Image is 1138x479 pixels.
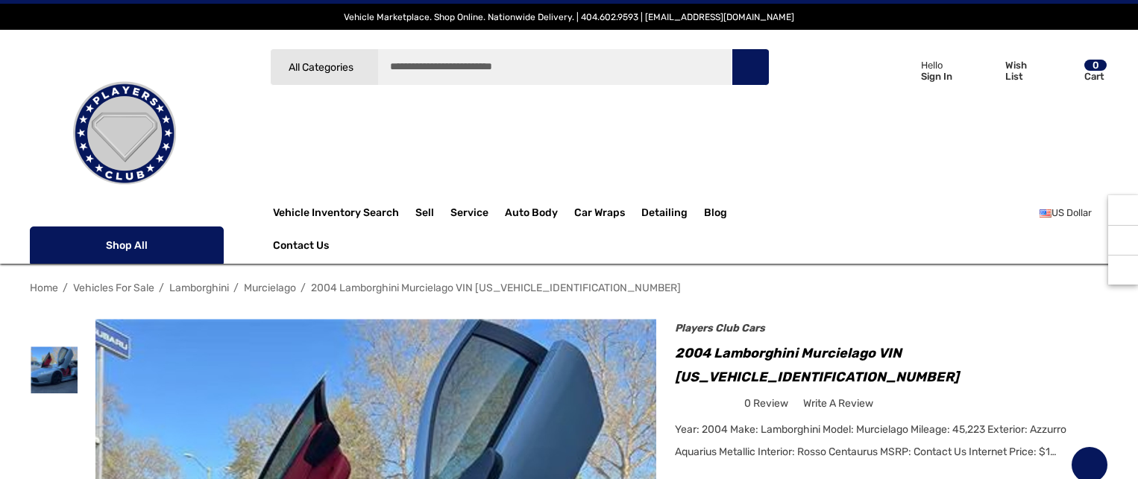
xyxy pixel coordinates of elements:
a: Contact Us [273,239,329,256]
a: 2004 Lamborghini Murcielago VIN [US_VEHICLE_IDENTIFICATION_NUMBER] [311,282,681,294]
p: Wish List [1005,60,1045,82]
a: Vehicle Inventory Search [273,206,399,223]
svg: Icon User Account [892,60,913,80]
svg: Review Your Cart [1053,60,1075,81]
a: Previous [1064,280,1085,295]
p: Shop All [30,226,224,264]
img: Players Club | Cars For Sale [50,59,199,208]
a: All Categories Icon Arrow Down Icon Arrow Up [270,48,378,86]
span: All Categories [289,61,353,74]
a: Detailing [641,198,704,228]
span: Auto Body [505,206,558,223]
svg: Icon Line [46,237,69,254]
a: Service [450,198,505,228]
a: Blog [704,206,727,223]
span: Detailing [641,206,688,223]
svg: Icon Arrow Down [356,62,367,73]
nav: Breadcrumb [30,275,1108,301]
p: 0 [1084,60,1107,71]
span: Car Wraps [574,206,625,223]
svg: Top [1108,262,1138,277]
a: Sell [415,198,450,228]
svg: Social Media [1116,232,1131,247]
span: Year: 2004 Make: Lamborghini Model: Murcielago Mileage: 45,223 Exterior: Azzurro Aquarius Metalli... [675,423,1066,458]
a: USD [1040,198,1108,228]
p: Hello [921,60,952,71]
svg: Icon Arrow Down [197,240,207,250]
a: Sign in [875,45,960,96]
svg: Wish List [974,61,997,82]
span: Write a Review [803,397,873,410]
button: Search [732,48,769,86]
p: Sign In [921,71,952,82]
a: Vehicles For Sale [73,282,154,294]
a: Lamborghini [169,282,229,294]
span: 0 review [744,394,788,413]
span: Sell [415,206,434,223]
a: Auto Body [505,198,574,228]
img: For Sale: 2004 Lamborghini Murcielago VIN ZHWBU16S24LA00964 [31,346,78,393]
p: Cart [1084,71,1107,82]
svg: Wish List [1081,457,1098,474]
span: Service [450,206,488,223]
a: Car Wraps [574,198,641,228]
svg: Recently Viewed [1116,203,1131,218]
a: Write a Review [803,394,873,413]
a: Players Club Cars [675,322,765,334]
a: Murcielago [244,282,296,294]
a: Wish List Wish List [967,45,1046,96]
h1: 2004 Lamborghini Murcielago VIN [US_VEHICLE_IDENTIFICATION_NUMBER] [675,341,1108,389]
a: Home [30,282,58,294]
a: Cart with 0 items [1046,45,1108,103]
a: Next [1087,280,1108,295]
span: Vehicle Marketplace. Shop Online. Nationwide Delivery. | 404.602.9593 | [EMAIL_ADDRESS][DOMAIN_NAME] [344,12,794,22]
